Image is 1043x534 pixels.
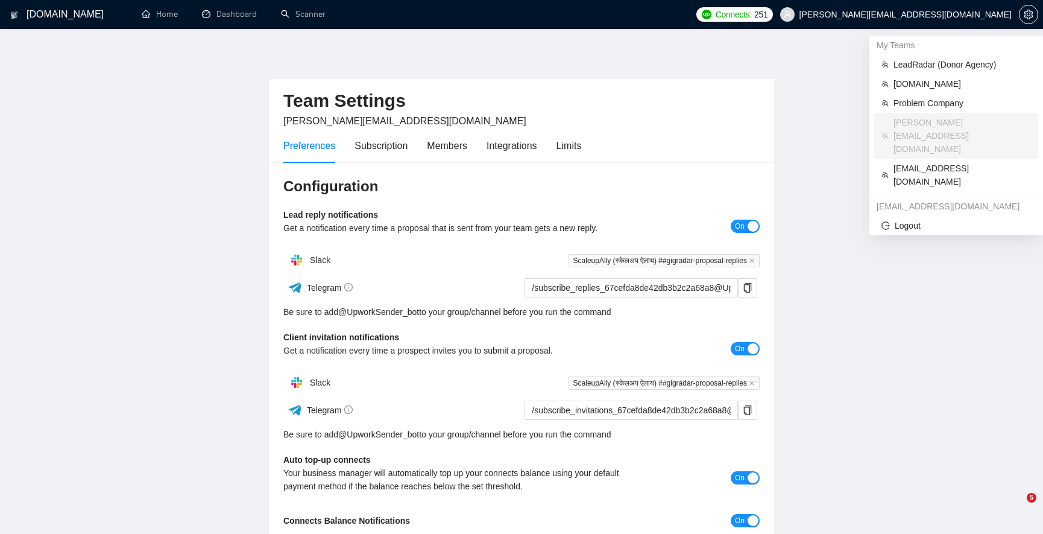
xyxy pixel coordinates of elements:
span: team [881,132,889,139]
b: Client invitation notifications [283,332,399,342]
span: On [735,471,745,485]
div: arief.rahman@gigradar.io [869,197,1043,216]
button: copy [738,401,757,420]
span: LeadRadar (Donor Agency) [893,58,1031,71]
span: Telegram [307,405,353,415]
span: [EMAIL_ADDRESS][DOMAIN_NAME] [893,162,1031,188]
span: copy [739,405,757,415]
span: team [881,100,889,107]
img: hpQkSZIkSZIkSZIkSZIkSZIkSZIkSZIkSZIkSZIkSZIkSZIkSZIkSZIkSZIkSZIkSZIkSZIkSZIkSZIkSZIkSZIkSZIkSZIkS... [285,370,309,395]
span: ScaleupAlly (स्केलअप ऐलाय) ##gigradar-proposal-replies [569,254,760,267]
a: @UpworkSender_bot [338,305,419,319]
span: logout [881,221,890,230]
span: On [735,514,745,527]
div: Get a notification every time a prospect invites you to submit a proposal. [283,344,641,357]
div: My Teams [869,36,1043,55]
a: homeHome [142,9,178,19]
b: Connects Balance Notifications [283,516,410,526]
h3: Configuration [283,177,760,196]
b: Auto top-up connects [283,455,371,465]
span: info-circle [344,283,353,291]
img: ww3wtPAAAAAElFTkSuQmCC [288,402,303,418]
span: team [881,171,889,179]
h2: Team Settings [283,89,760,113]
span: setting [1019,10,1038,19]
span: [PERSON_NAME][EMAIL_ADDRESS][DOMAIN_NAME] [283,116,526,126]
a: setting [1019,10,1038,19]
span: [PERSON_NAME][EMAIL_ADDRESS][DOMAIN_NAME] [893,116,1031,156]
span: user [783,10,792,19]
div: Integrations [487,138,537,153]
span: Problem Company [893,97,1031,110]
div: Preferences [283,138,335,153]
div: Be sure to add to your group/channel before you run the command [283,305,760,319]
span: On [735,220,745,233]
span: close [749,380,755,386]
span: Telegram [307,283,353,293]
span: info-circle [344,405,353,414]
div: Get a notification every time a proposal that is sent from your team gets a new reply. [283,221,641,235]
span: ScaleupAlly (स्केलअप ऐलाय) ##gigradar-proposal-replies [569,377,760,390]
span: close [749,258,755,264]
span: Connects: [716,8,752,21]
b: Lead reply notifications [283,210,378,220]
iframe: Intercom live chat [1002,493,1031,522]
div: Your business manager will automatically top up your connects balance using your default payment ... [283,466,641,493]
span: Slack [310,255,330,265]
img: hpQkSZIkSZIkSZIkSZIkSZIkSZIkSZIkSZIkSZIkSZIkSZIkSZIkSZIkSZIkSZIkSZIkSZIkSZIkSZIkSZIkSZIkSZIkSZIkS... [285,248,309,272]
div: Members [427,138,467,153]
button: setting [1019,5,1038,24]
span: [DOMAIN_NAME] [893,77,1031,91]
button: copy [738,278,757,297]
span: copy [739,283,757,293]
span: team [881,61,889,68]
img: ww3wtPAAAAAElFTkSuQmCC [288,280,303,295]
div: Be sure to add to your group/channel before you run the command [283,428,760,441]
span: 5 [1027,493,1036,503]
img: logo [10,5,19,25]
span: On [735,342,745,355]
span: Slack [310,378,330,387]
span: team [881,80,889,87]
a: dashboardDashboard [202,9,257,19]
a: searchScanner [281,9,326,19]
span: Logout [881,219,1031,232]
img: upwork-logo.png [702,10,711,19]
div: Subscription [354,138,408,153]
div: Limits [556,138,582,153]
span: 251 [754,8,767,21]
a: @UpworkSender_bot [338,428,419,441]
